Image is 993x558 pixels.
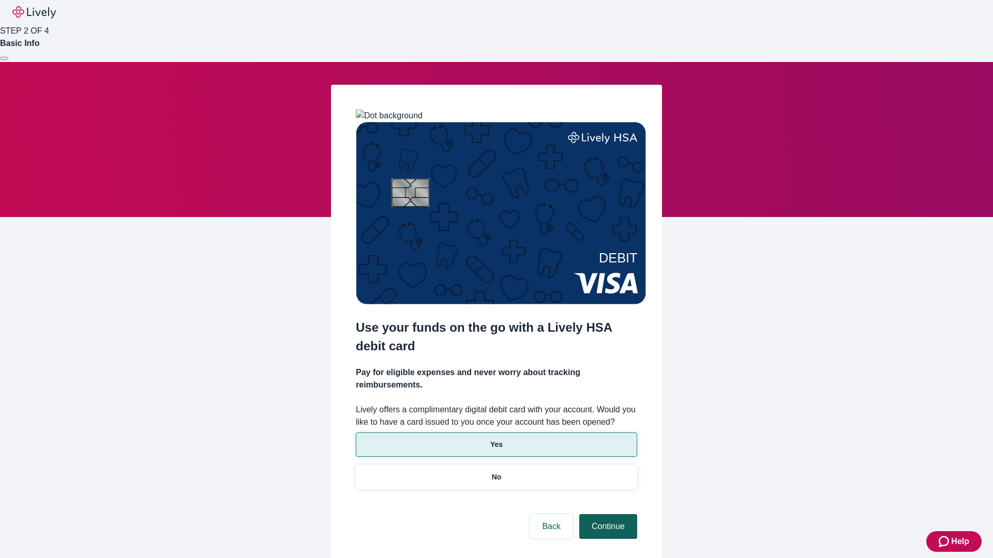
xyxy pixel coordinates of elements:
[951,535,969,548] span: Help
[939,535,951,548] svg: Zendesk support icon
[530,514,573,539] button: Back
[490,439,503,450] p: Yes
[356,465,637,489] button: No
[579,514,637,539] button: Continue
[356,432,637,457] button: Yes
[356,366,637,391] h4: Pay for eligible expenses and never worry about tracking reimbursements.
[926,531,982,552] button: Zendesk support iconHelp
[492,472,502,483] p: No
[356,318,637,355] h2: Use your funds on the go with a Lively HSA debit card
[12,6,56,19] img: Lively
[356,404,637,428] label: Lively offers a complimentary digital debit card with your account. Would you like to have a card...
[356,110,423,122] img: Dot background
[356,122,646,304] img: Debit card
